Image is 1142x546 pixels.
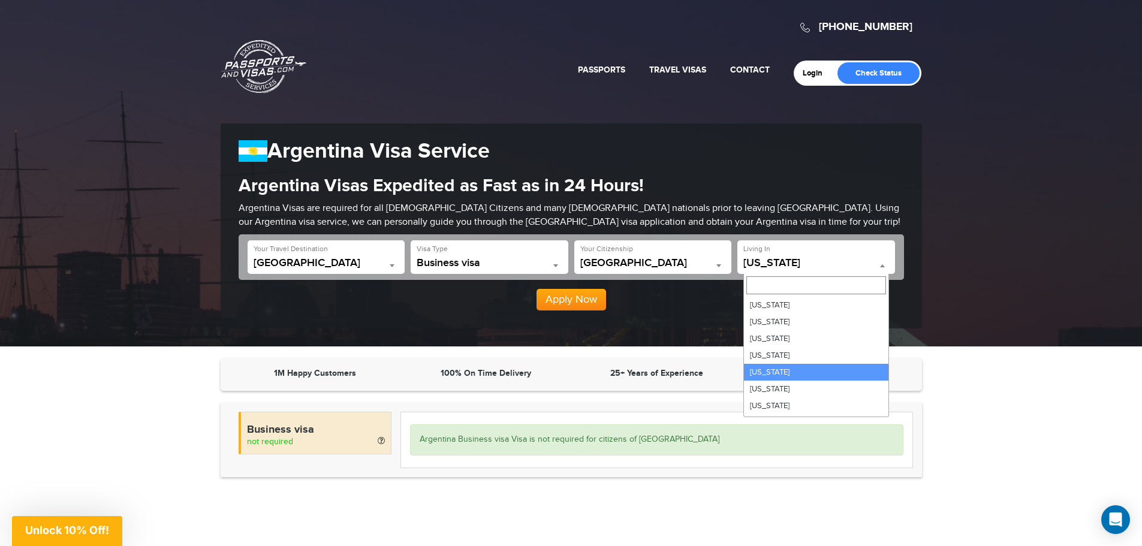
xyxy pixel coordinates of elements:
[254,257,399,274] span: Argentina
[239,175,644,197] strong: Argentina Visas Expedited as Fast as in 24 Hours!
[730,65,770,75] a: Contact
[743,257,889,274] span: California
[537,289,606,310] button: Apply Now
[819,20,912,34] a: [PHONE_NUMBER]
[578,65,625,75] a: Passports
[837,62,920,84] a: Check Status
[744,364,888,381] li: [US_STATE]
[803,68,831,78] a: Login
[417,244,448,254] label: Visa Type
[239,138,904,164] h1: Argentina Visa Service
[417,257,562,269] span: Business visa
[274,368,356,378] strong: 1M Happy Customers
[254,257,399,269] span: Argentina
[247,437,293,447] span: not required
[441,368,531,378] strong: 100% On Time Delivery
[580,244,633,254] label: Your Citizenship
[746,276,886,294] input: Search
[580,257,726,269] span: United States
[254,244,328,254] label: Your Travel Destination
[247,424,385,436] h4: Business visa
[410,424,903,455] div: Argentina Business visa Visa is not required for citizens of [GEOGRAPHIC_DATA]
[25,524,109,536] span: Unlock 10% Off!
[743,244,770,254] label: Living In
[744,381,888,397] li: [US_STATE]
[239,202,904,230] p: Argentina Visas are required for all [DEMOGRAPHIC_DATA] Citizens and many [DEMOGRAPHIC_DATA] nati...
[649,65,706,75] a: Travel Visas
[221,40,306,93] a: Passports & [DOMAIN_NAME]
[744,397,888,414] li: [US_STATE]
[743,257,889,269] span: California
[744,297,888,313] li: [US_STATE]
[744,330,888,347] li: [US_STATE]
[744,313,888,330] li: [US_STATE]
[610,368,703,378] strong: 25+ Years of Experience
[744,414,888,431] li: [US_STATE]
[744,347,888,364] li: [US_STATE]
[12,516,122,546] div: Unlock 10% Off!
[417,257,562,274] span: Business visa
[1101,505,1130,534] div: Open Intercom Messenger
[580,257,726,274] span: United States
